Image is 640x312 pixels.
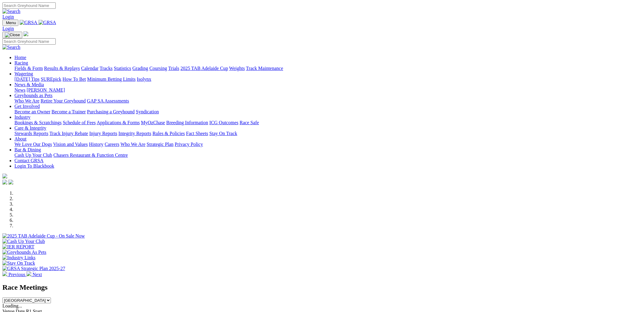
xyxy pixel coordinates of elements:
a: Integrity Reports [118,131,151,136]
div: About [14,142,638,147]
div: Care & Integrity [14,131,638,136]
a: Login [2,26,14,31]
a: Careers [105,142,119,147]
a: Calendar [81,66,98,71]
h2: Race Meetings [2,283,638,292]
img: IER REPORT [2,244,34,250]
img: GRSA Strategic Plan 2025-27 [2,266,65,271]
img: chevron-left-pager-white.svg [2,271,7,276]
a: Next [27,272,42,277]
a: Become an Owner [14,109,50,114]
a: We Love Our Dogs [14,142,52,147]
a: Weights [229,66,245,71]
a: MyOzChase [141,120,165,125]
a: Grading [133,66,148,71]
a: Retire Your Greyhound [41,98,86,103]
a: Chasers Restaurant & Function Centre [53,153,128,158]
a: Vision and Values [53,142,88,147]
img: Search [2,45,20,50]
a: News [14,87,25,93]
div: Greyhounds as Pets [14,98,638,104]
a: Coursing [149,66,167,71]
img: Stay On Track [2,260,35,266]
img: GRSA [20,20,37,25]
a: Previous [2,272,27,277]
a: Applications & Forms [97,120,140,125]
img: facebook.svg [2,180,7,184]
a: Strategic Plan [147,142,173,147]
a: Trials [168,66,179,71]
a: Breeding Information [166,120,208,125]
img: 2025 TAB Adelaide Cup - On Sale Now [2,233,85,239]
img: twitter.svg [8,180,13,184]
a: Wagering [14,71,33,76]
a: Schedule of Fees [63,120,95,125]
span: Menu [6,20,16,25]
a: News & Media [14,82,44,87]
a: ICG Outcomes [209,120,238,125]
a: Who We Are [14,98,39,103]
a: Track Injury Rebate [49,131,88,136]
div: Bar & Dining [14,153,638,158]
a: Care & Integrity [14,125,46,131]
a: Login [2,14,14,19]
input: Search [2,38,56,45]
img: Industry Links [2,255,36,260]
div: Racing [14,66,638,71]
img: Search [2,9,20,14]
span: Next [33,272,42,277]
img: logo-grsa-white.png [23,31,28,36]
a: Statistics [114,66,131,71]
a: Who We Are [120,142,145,147]
div: News & Media [14,87,638,93]
a: 2025 TAB Adelaide Cup [180,66,228,71]
a: Cash Up Your Club [14,153,52,158]
a: Privacy Policy [175,142,203,147]
a: [PERSON_NAME] [27,87,65,93]
a: Become a Trainer [52,109,86,114]
span: Loading... [2,303,22,308]
a: Get Involved [14,104,40,109]
a: Login To Blackbook [14,163,54,169]
a: [DATE] Tips [14,77,39,82]
div: Get Involved [14,109,638,115]
div: Wagering [14,77,638,82]
img: logo-grsa-white.png [2,174,7,178]
a: History [89,142,103,147]
a: Isolynx [137,77,151,82]
a: Stay On Track [209,131,237,136]
a: Minimum Betting Limits [87,77,136,82]
img: Greyhounds As Pets [2,250,46,255]
a: About [14,136,27,141]
a: Greyhounds as Pets [14,93,52,98]
a: Results & Replays [44,66,80,71]
a: Stewards Reports [14,131,48,136]
a: Race Safe [239,120,259,125]
a: Home [14,55,26,60]
div: Industry [14,120,638,125]
input: Search [2,2,56,9]
a: Injury Reports [89,131,117,136]
a: Tracks [100,66,113,71]
a: Purchasing a Greyhound [87,109,135,114]
a: GAP SA Assessments [87,98,129,103]
img: GRSA [39,20,56,25]
img: Cash Up Your Club [2,239,45,244]
a: Bookings & Scratchings [14,120,61,125]
img: chevron-right-pager-white.svg [27,271,31,276]
a: Bar & Dining [14,147,41,152]
span: Previous [8,272,25,277]
a: Contact GRSA [14,158,43,163]
a: Fact Sheets [186,131,208,136]
a: Syndication [136,109,159,114]
a: SUREpick [41,77,61,82]
a: Fields & Form [14,66,43,71]
button: Toggle navigation [2,20,18,26]
a: Track Maintenance [246,66,283,71]
a: Industry [14,115,30,120]
img: Close [5,33,20,37]
button: Toggle navigation [2,32,22,38]
a: How To Bet [63,77,86,82]
a: Rules & Policies [152,131,185,136]
a: Racing [14,60,28,65]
